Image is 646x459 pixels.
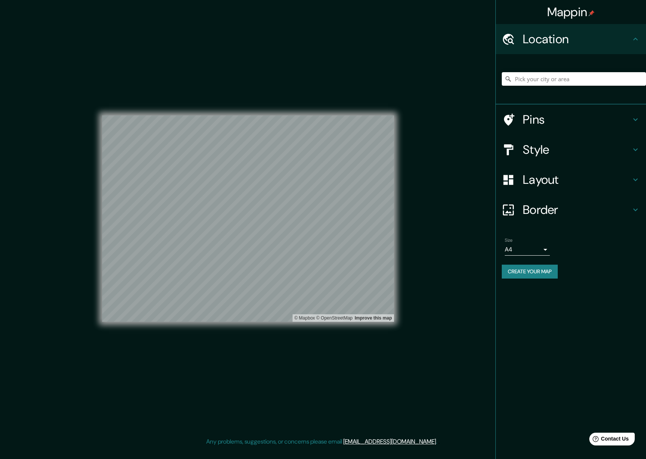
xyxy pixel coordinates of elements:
button: Create your map [502,265,558,279]
a: Map feedback [355,315,392,321]
input: Pick your city or area [502,72,646,86]
h4: Style [523,142,631,157]
a: [EMAIL_ADDRESS][DOMAIN_NAME] [343,438,436,445]
div: Location [496,24,646,54]
a: Mapbox [294,315,315,321]
h4: Border [523,202,631,217]
p: Any problems, suggestions, or concerns please email . [206,437,437,446]
div: . [438,437,440,446]
div: Style [496,135,646,165]
canvas: Map [102,115,394,322]
h4: Mappin [547,5,595,20]
h4: Layout [523,172,631,187]
a: OpenStreetMap [316,315,353,321]
label: Size [505,237,513,244]
div: Pins [496,105,646,135]
div: A4 [505,244,550,256]
div: . [437,437,438,446]
div: Border [496,195,646,225]
h4: Location [523,32,631,47]
iframe: Help widget launcher [579,430,638,451]
h4: Pins [523,112,631,127]
div: Layout [496,165,646,195]
img: pin-icon.png [589,10,595,16]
